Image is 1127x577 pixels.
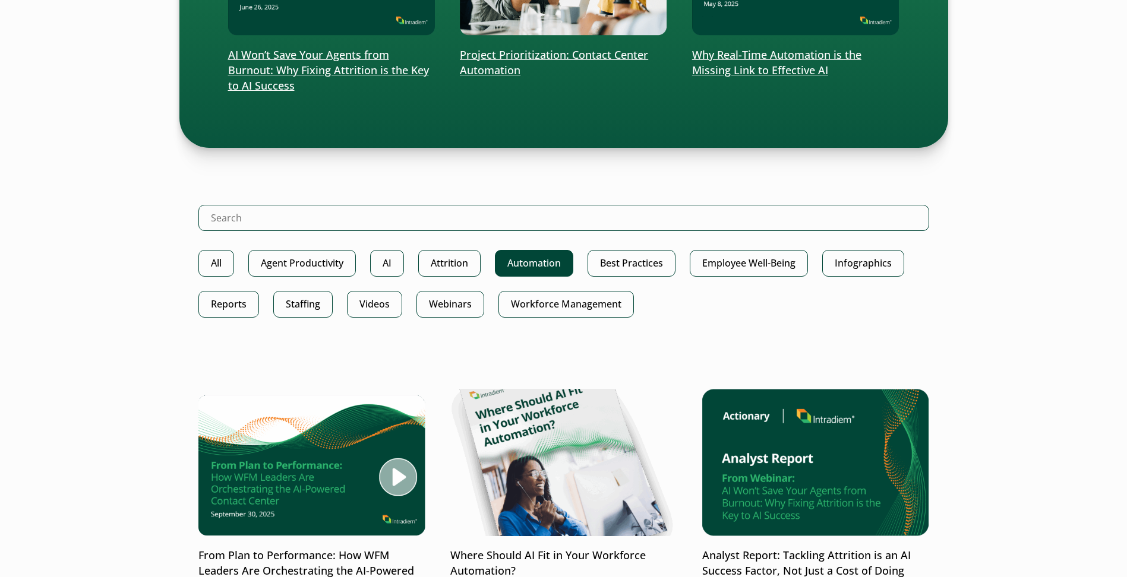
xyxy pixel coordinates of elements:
[690,250,808,277] a: Employee Well-Being
[460,47,667,78] p: Project Prioritization: Contact Center Automation
[228,47,435,94] p: AI Won’t Save Your Agents from Burnout: Why Fixing Attrition is the Key to AI Success
[198,250,234,277] a: All
[498,291,634,318] a: Workforce Management
[418,250,481,277] a: Attrition
[822,250,904,277] a: Infographics
[273,291,333,318] a: Staffing
[198,205,929,231] input: Search
[347,291,402,318] a: Videos
[370,250,404,277] a: AI
[416,291,484,318] a: Webinars
[588,250,675,277] a: Best Practices
[198,205,929,250] form: Search Intradiem
[692,47,899,78] p: Why Real-Time Automation is the Missing Link to Effective AI
[248,250,356,277] a: Agent Productivity
[495,250,573,277] a: Automation
[198,291,259,318] a: Reports
[450,389,677,536] img: Where Should AI Fit in Your Workforce Automation?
